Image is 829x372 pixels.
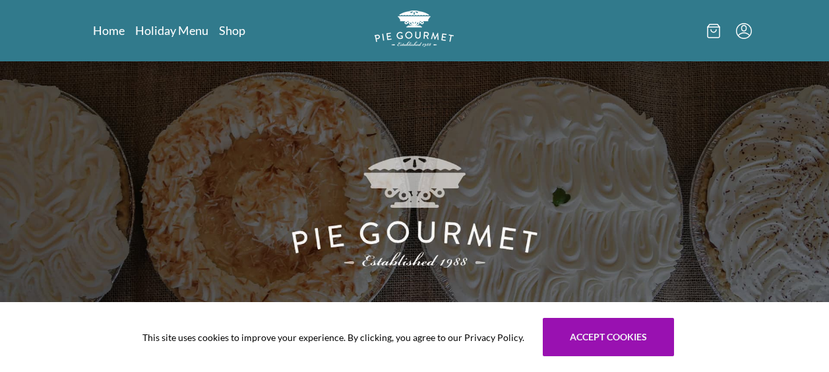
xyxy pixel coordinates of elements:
[375,11,454,51] a: Logo
[142,330,524,344] span: This site uses cookies to improve your experience. By clicking, you agree to our Privacy Policy.
[219,22,245,38] a: Shop
[93,22,125,38] a: Home
[135,22,208,38] a: Holiday Menu
[736,23,752,39] button: Menu
[543,318,674,356] button: Accept cookies
[375,11,454,47] img: logo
